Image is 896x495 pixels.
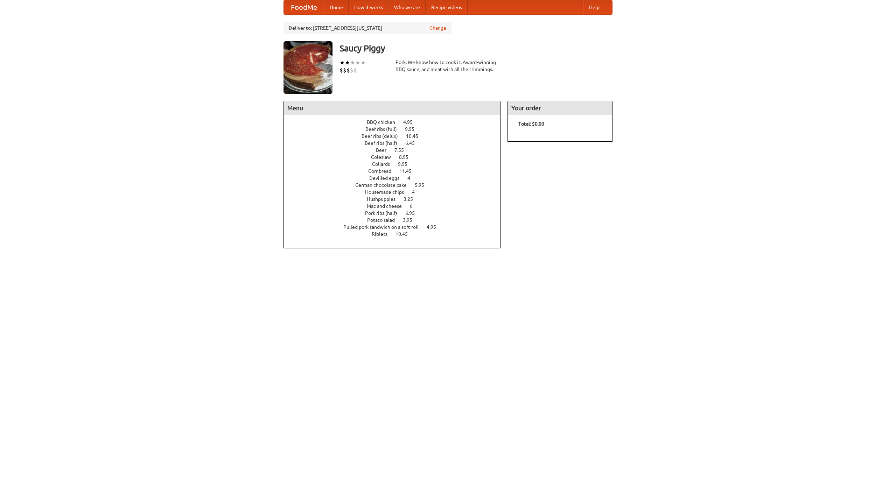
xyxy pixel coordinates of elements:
span: 5.95 [415,182,431,188]
a: Riblets 10.45 [372,231,421,237]
a: Beef ribs (delux) 10.45 [362,133,431,139]
span: 4 [412,189,422,195]
a: Help [583,0,605,14]
span: Beef ribs (full) [365,126,404,132]
span: Hushpuppies [367,196,402,202]
span: 4.95 [427,224,443,230]
img: angular.jpg [283,41,332,94]
span: 6.45 [405,140,422,146]
span: 10.45 [406,133,425,139]
li: $ [350,66,353,74]
span: Pork ribs (half) [365,210,404,216]
span: 8.95 [399,154,415,160]
span: Cornbread [368,168,398,174]
a: Beef ribs (full) 9.95 [365,126,427,132]
a: Devilled eggs 4 [369,175,423,181]
span: Riblets [372,231,394,237]
span: German chocolate cake [355,182,414,188]
span: Potato salad [367,217,402,223]
span: Beer [376,147,393,153]
a: FoodMe [284,0,324,14]
a: Hushpuppies 3.25 [367,196,426,202]
li: $ [353,66,357,74]
span: 4 [407,175,417,181]
span: Mac and cheese [367,203,409,209]
a: Beef ribs (half) 6.45 [365,140,428,146]
a: Coleslaw 8.95 [371,154,421,160]
a: Potato salad 3.95 [367,217,425,223]
li: ★ [345,59,350,66]
li: $ [346,66,350,74]
a: Change [429,24,446,31]
h4: Menu [284,101,500,115]
a: Mac and cheese 6 [367,203,426,209]
div: Pork. We know how to cook it. Award-winning BBQ sauce, and meat with all the trimmings. [395,59,500,73]
a: Pulled pork sandwich on a soft roll 4.95 [343,224,449,230]
li: ★ [339,59,345,66]
span: BBQ chicken [367,119,402,125]
li: ★ [360,59,366,66]
a: BBQ chicken 4.95 [367,119,426,125]
a: Housemade chips 4 [365,189,428,195]
span: 3.95 [403,217,419,223]
span: 6 [410,203,420,209]
span: Beef ribs (half) [365,140,404,146]
span: Devilled eggs [369,175,406,181]
span: Housemade chips [365,189,411,195]
li: ★ [355,59,360,66]
h3: Saucy Piggy [339,41,612,55]
span: 9.95 [398,161,414,167]
a: Home [324,0,349,14]
a: Beer 7.55 [376,147,417,153]
span: 7.55 [394,147,411,153]
h4: Your order [508,101,612,115]
span: Coleslaw [371,154,398,160]
a: Recipe videos [426,0,468,14]
span: 3.25 [404,196,420,202]
a: How it works [349,0,388,14]
a: Cornbread 11.45 [368,168,425,174]
span: Pulled pork sandwich on a soft roll [343,224,426,230]
li: $ [339,66,343,74]
a: Collards 9.95 [372,161,420,167]
a: Pork ribs (half) 6.95 [365,210,428,216]
li: ★ [350,59,355,66]
span: Collards [372,161,397,167]
span: 9.95 [405,126,421,132]
span: 10.45 [395,231,415,237]
li: $ [343,66,346,74]
span: 6.95 [405,210,422,216]
a: German chocolate cake 5.95 [355,182,437,188]
a: Who we are [388,0,426,14]
span: Beef ribs (delux) [362,133,405,139]
b: Total: $0.00 [518,121,544,127]
span: 4.95 [403,119,420,125]
div: Deliver to: [STREET_ADDRESS][US_STATE] [283,22,451,34]
span: 11.45 [399,168,419,174]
